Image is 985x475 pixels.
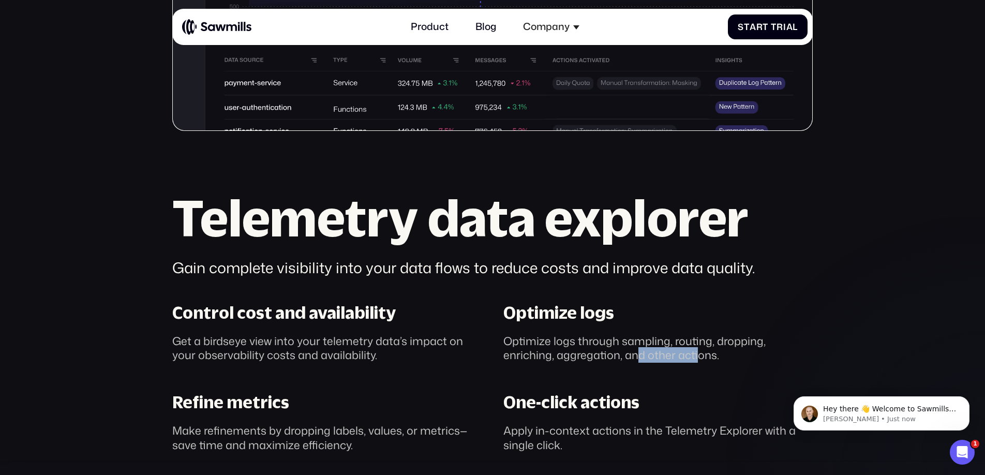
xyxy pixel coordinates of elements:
[403,13,456,40] a: Product
[793,22,798,32] span: l
[778,375,985,447] iframe: Intercom notifications message
[172,392,289,412] div: Refine metrics
[763,22,768,32] span: t
[172,303,396,323] div: Control cost and availability
[503,303,614,323] div: Optimize logs
[783,22,786,32] span: i
[771,22,777,32] span: T
[728,14,808,40] a: StartTrial
[777,22,783,32] span: r
[786,22,793,32] span: a
[503,334,812,363] div: Optimize logs through sampling, routing, dropping, enriching, aggregation, and other actions.
[172,257,813,278] div: Gain complete visibility into your data flows to reduce costs and improve data quality.
[971,440,979,448] span: 1
[523,21,570,33] div: Company
[503,424,812,453] div: Apply in-context actions in the Telemetry Explorer with a single click.
[738,22,744,32] span: S
[172,334,481,363] div: Get a birdseye view into your telemetry data’s impact on your observability costs and availability.
[172,192,813,242] h2: Telemetry data explorer
[750,22,756,32] span: a
[950,440,975,465] iframe: Intercom live chat
[503,392,639,412] div: One-click actions
[468,13,504,40] a: Blog
[744,22,750,32] span: t
[172,424,481,453] div: Make refinements by dropping labels, values, or metrics— save time and maximize efficiency.
[516,13,587,40] div: Company
[756,22,763,32] span: r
